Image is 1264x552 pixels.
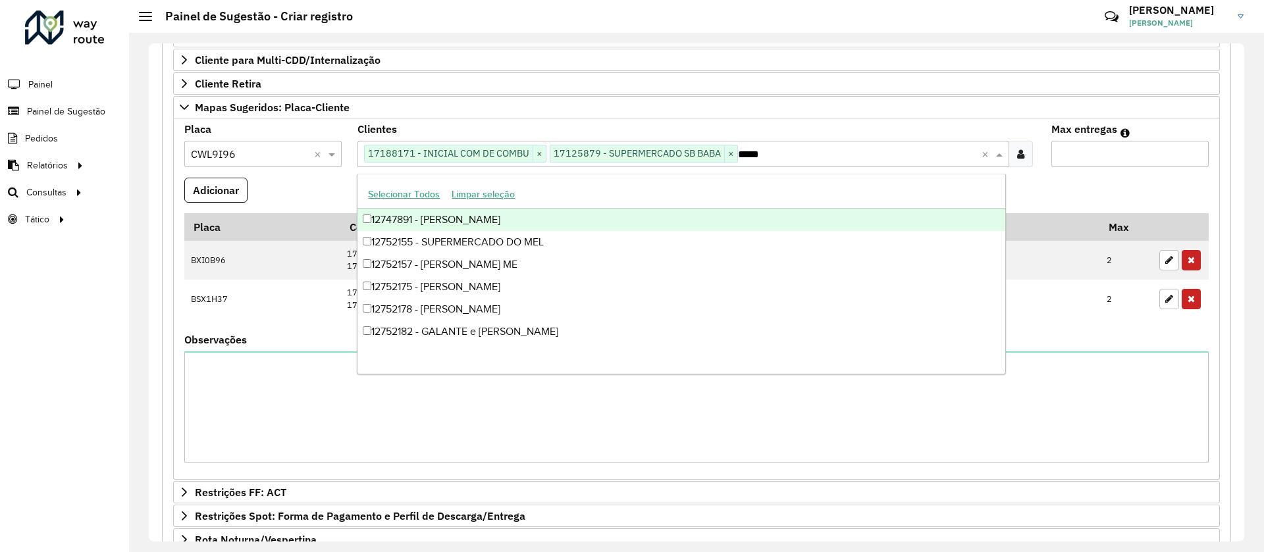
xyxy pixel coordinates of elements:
h2: Painel de Sugestão - Criar registro [152,9,353,24]
label: Max entregas [1051,121,1117,137]
span: × [533,146,546,162]
span: Pedidos [25,132,58,145]
a: Restrições Spot: Forma de Pagamento e Perfil de Descarga/Entrega [173,505,1220,527]
div: 12752155 - SUPERMERCADO DO MEL [357,231,1005,253]
div: Mapas Sugeridos: Placa-Cliente [173,118,1220,480]
th: Código Cliente [340,213,745,241]
div: 12752178 - [PERSON_NAME] [357,298,1005,320]
button: Adicionar [184,178,248,203]
label: Observações [184,332,247,347]
a: Mapas Sugeridos: Placa-Cliente [173,96,1220,118]
td: 17118838 17133332 [340,241,745,280]
td: 17132145 17199603 [340,280,745,318]
div: 12752175 - [PERSON_NAME] [357,276,1005,298]
a: Restrições FF: ACT [173,481,1220,503]
div: 12752157 - [PERSON_NAME] ME [357,253,1005,276]
span: Painel [28,78,53,91]
span: Restrições Spot: Forma de Pagamento e Perfil de Descarga/Entrega [195,511,525,521]
ng-dropdown-panel: Options list [357,174,1005,374]
a: Cliente Retira [173,72,1220,95]
span: Clear all [314,146,325,162]
td: BSX1H37 [184,280,340,318]
span: Mapas Sugeridos: Placa-Cliente [195,102,350,113]
label: Placa [184,121,211,137]
em: Máximo de clientes que serão colocados na mesma rota com os clientes informados [1120,128,1130,138]
span: × [724,146,737,162]
span: [PERSON_NAME] [1129,17,1228,29]
span: Restrições FF: ACT [195,487,286,497]
td: BXI0B96 [184,241,340,280]
label: Clientes [357,121,397,137]
span: Clear all [982,146,993,162]
a: Rota Noturna/Vespertina [173,528,1220,551]
button: Limpar seleção [446,184,521,205]
span: Rota Noturna/Vespertina [195,534,317,545]
span: Tático [25,213,49,226]
span: 17188171 - INICIAL COM DE COMBU [365,145,533,161]
button: Selecionar Todos [362,184,446,205]
span: Cliente Retira [195,78,261,89]
div: 12747891 - [PERSON_NAME] [357,209,1005,231]
th: Max [1100,213,1153,241]
td: 2 [1100,241,1153,280]
a: Cliente para Multi-CDD/Internalização [173,49,1220,71]
a: Contato Rápido [1097,3,1126,31]
div: 12752182 - GALANTE e [PERSON_NAME] [357,320,1005,343]
span: Cliente para Multi-CDD/Internalização [195,55,381,65]
h3: [PERSON_NAME] [1129,4,1228,16]
td: 2 [1100,280,1153,318]
span: Consultas [26,186,66,199]
span: 17125879 - SUPERMERCADO SB BABA [550,145,724,161]
span: Painel de Sugestão [27,105,105,118]
th: Placa [184,213,340,241]
span: Relatórios [27,159,68,172]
